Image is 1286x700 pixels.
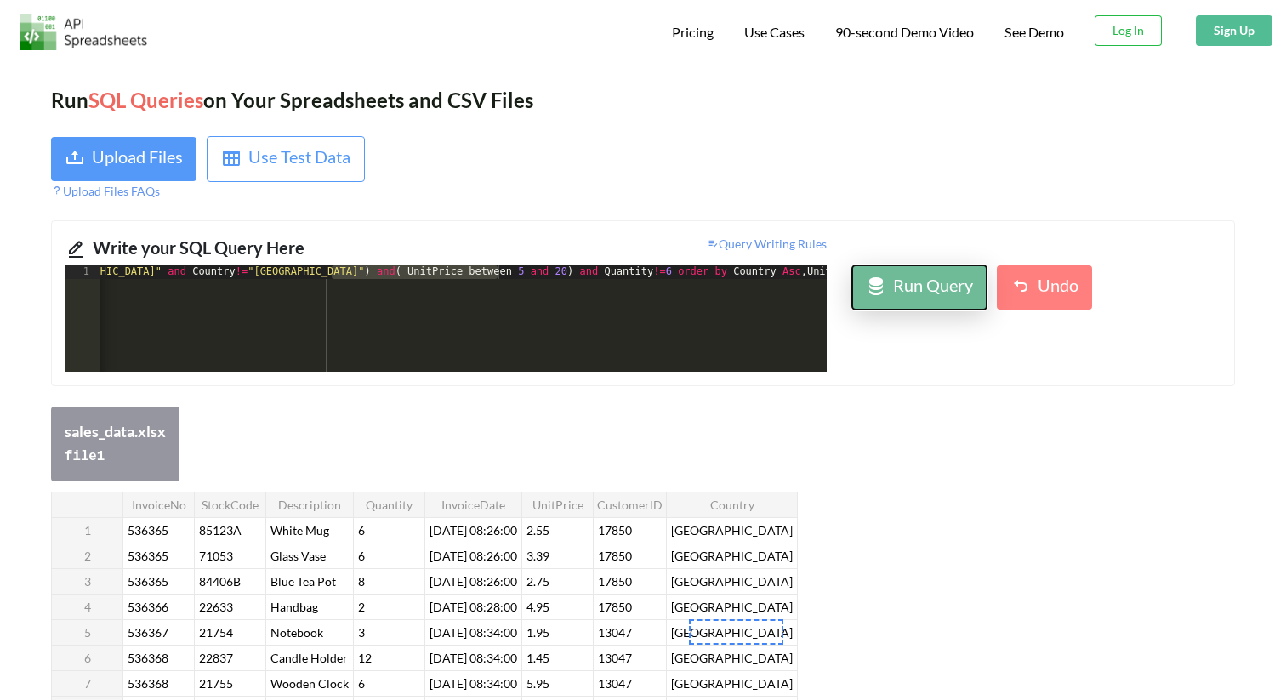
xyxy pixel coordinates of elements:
div: Undo [1038,272,1078,303]
div: Use Test Data [248,144,350,174]
span: 8 [355,571,368,592]
th: 4 [52,594,123,619]
span: White Mug [267,520,333,541]
span: [GEOGRAPHIC_DATA] [668,545,796,566]
span: Upload Files FAQs [51,184,160,198]
th: Country [667,492,798,517]
th: InvoiceNo [123,492,195,517]
span: 6 [355,673,368,694]
span: 6 [355,545,368,566]
div: Run Query [893,272,973,303]
th: CustomerID [594,492,667,517]
div: Upload Files [92,144,183,174]
span: Notebook [267,622,327,643]
th: Quantity [354,492,425,517]
span: [DATE] 08:34:00 [426,647,521,669]
img: Logo.png [20,14,147,50]
span: 17850 [595,571,635,592]
span: 2.75 [523,571,553,592]
span: 84406B [196,571,244,592]
span: 2.55 [523,520,553,541]
span: SQL Queries [88,88,203,112]
span: 17850 [595,596,635,617]
span: 90-second Demo Video [835,26,974,39]
span: Pricing [672,24,714,40]
span: 22837 [196,647,236,669]
span: 536368 [124,647,172,669]
th: 7 [52,670,123,696]
span: 21755 [196,673,236,694]
span: 13047 [595,673,635,694]
th: UnitPrice [522,492,594,517]
code: file 1 [65,449,105,464]
span: 1.45 [523,647,553,669]
div: 1 [65,265,100,279]
span: [DATE] 08:34:00 [426,673,521,694]
span: 17850 [595,545,635,566]
span: 536365 [124,571,172,592]
div: Write your SQL Query Here [93,235,434,265]
span: [DATE] 08:28:00 [426,596,521,617]
span: 17850 [595,520,635,541]
th: InvoiceDate [425,492,522,517]
span: 22633 [196,596,236,617]
span: [GEOGRAPHIC_DATA] [668,596,796,617]
span: 536366 [124,596,172,617]
span: Glass Vase [267,545,329,566]
span: [DATE] 08:26:00 [426,545,521,566]
span: [DATE] 08:26:00 [426,571,521,592]
span: 3.39 [523,545,553,566]
button: Undo [997,265,1092,310]
th: Description [266,492,354,517]
span: Candle Holder [267,647,351,669]
span: [GEOGRAPHIC_DATA] [668,571,796,592]
span: Use Cases [744,24,805,40]
th: 5 [52,619,123,645]
span: [GEOGRAPHIC_DATA] [668,520,796,541]
button: Use Test Data [207,136,365,182]
span: 536365 [124,520,172,541]
span: 6 [355,520,368,541]
span: 536368 [124,673,172,694]
span: 3 [355,622,368,643]
span: 71053 [196,545,236,566]
th: 3 [52,568,123,594]
button: Sign Up [1196,15,1272,46]
span: 536365 [124,545,172,566]
button: Log In [1095,15,1162,46]
span: 536367 [124,622,172,643]
span: Wooden Clock [267,673,352,694]
th: 2 [52,543,123,568]
span: 21754 [196,622,236,643]
span: [DATE] 08:26:00 [426,520,521,541]
span: Blue Tea Pot [267,571,339,592]
span: 5.95 [523,673,553,694]
button: Upload Files [51,137,196,181]
span: [GEOGRAPHIC_DATA] [668,647,796,669]
th: 1 [52,517,123,543]
span: 4.95 [523,596,553,617]
button: Run Query [852,265,987,310]
span: 13047 [595,622,635,643]
span: [DATE] 08:34:00 [426,622,521,643]
div: Run on Your Spreadsheets and CSV Files [51,85,1235,116]
span: [GEOGRAPHIC_DATA] [668,673,796,694]
span: [GEOGRAPHIC_DATA] [668,622,796,643]
span: Handbag [267,596,321,617]
span: 12 [355,647,375,669]
th: StockCode [195,492,266,517]
span: 13047 [595,647,635,669]
div: sales_data.xlsx [65,420,166,443]
a: See Demo [1004,24,1064,42]
span: 85123A [196,520,245,541]
span: 1.95 [523,622,553,643]
th: 6 [52,645,123,670]
span: 2 [355,596,368,617]
span: Query Writing Rules [707,236,827,251]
